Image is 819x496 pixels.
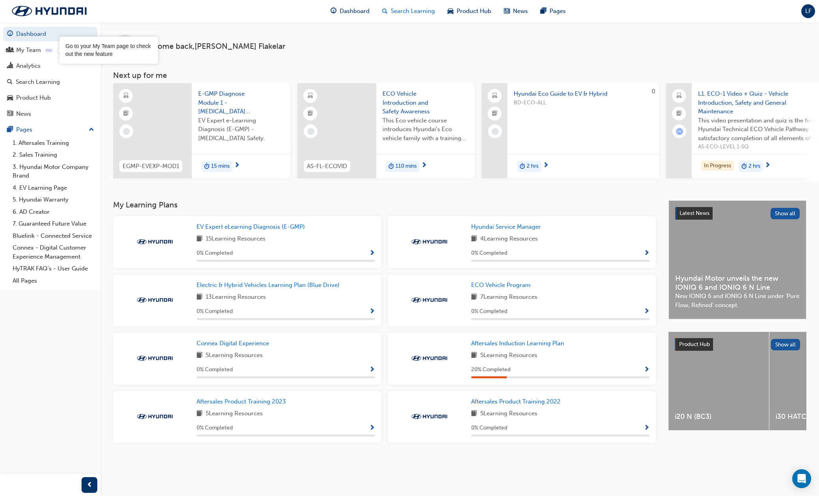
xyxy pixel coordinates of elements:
[197,365,233,374] span: 0 % Completed
[197,398,286,405] span: Aftersales Product Training 2023
[16,78,60,87] div: Search Learning
[9,263,97,275] a: HyTRAK FAQ's - User Guide
[9,137,97,149] a: 1. Aftersales Training
[421,162,427,169] span: next-icon
[471,424,507,433] span: 0 % Completed
[340,7,370,16] span: Dashboard
[197,249,233,258] span: 0 % Completed
[550,7,566,16] span: Pages
[7,31,13,38] span: guage-icon
[383,116,468,143] span: This Eco vehicle course introduces Hyundai's Eco vehicle family with a training video presentatio...
[471,340,564,347] span: Aftersales Induction Learning Plan
[3,25,97,122] button: DashboardMy TeamAnalyticsSearch LearningProduct HubNews
[471,234,477,244] span: book-icon
[324,3,376,19] a: guage-iconDashboard
[197,281,340,289] span: Electric & Hybrid Vehicles Learning Plan (Blue Drive)
[382,6,388,16] span: search-icon
[369,250,375,257] span: Show Progress
[471,292,477,302] span: book-icon
[644,308,650,315] span: Show Progress
[16,46,41,55] div: My Team
[7,79,13,86] span: search-icon
[448,6,453,16] span: car-icon
[408,413,451,420] img: Trak
[9,182,97,194] a: 4. EV Learning Page
[4,3,95,19] a: Trak
[471,351,477,361] span: book-icon
[675,274,800,292] span: Hyundai Motor unveils the new IONIQ 6 and IONIQ 6 N Line
[197,340,269,347] span: Connex Digital Experience
[408,238,451,246] img: Trak
[3,59,97,73] a: Analytics
[206,234,266,244] span: 15 Learning Resources
[7,63,13,70] span: chart-icon
[701,161,734,171] div: In Progress
[675,338,800,351] a: Product HubShow all
[3,43,97,57] a: My Team
[644,423,650,433] button: Show Progress
[457,7,491,16] span: Product Hub
[471,223,541,230] span: Hyundai Service Manager
[100,71,819,80] h3: Next up for me
[16,93,51,102] div: Product Hub
[748,162,760,171] span: 2 hrs
[206,292,266,302] span: 13 Learning Resources
[471,281,534,290] a: ECO Vehicle Program
[123,162,179,171] span: EGMP-EVEXP-MOD1
[133,296,176,304] img: Trak
[197,424,233,433] span: 0 % Completed
[396,162,417,171] span: 110 mins
[480,409,537,419] span: 5 Learning Resources
[771,208,800,219] button: Show all
[3,91,97,105] a: Product Hub
[471,339,567,348] a: Aftersales Induction Learning Plan
[9,149,97,161] a: 2. Sales Training
[197,351,202,361] span: book-icon
[3,122,97,137] button: Pages
[113,200,656,209] h3: My Learning Plans
[675,292,800,309] span: New IONIQ 6 and IONIQ 6 N Line under ‘Pure Flow, Refined’ concept.
[514,89,653,98] span: Hyundai Eco Guide to EV & Hybrid
[805,7,812,16] span: LF
[388,161,394,172] span: duration-icon
[7,111,13,118] span: news-icon
[7,94,13,102] span: car-icon
[527,162,539,171] span: 2 hrs
[652,88,655,95] span: 0
[9,206,97,218] a: 6. AD Creator
[369,248,375,258] button: Show Progress
[197,234,202,244] span: book-icon
[741,161,747,172] span: duration-icon
[204,161,210,172] span: duration-icon
[197,397,289,406] a: Aftersales Product Training 2023
[471,222,544,231] a: Hyundai Service Manager
[644,365,650,375] button: Show Progress
[644,250,650,257] span: Show Progress
[9,242,97,263] a: Connex - Digital Customer Experience Management
[198,89,284,116] span: E-GMP Diagnose Module 1 - [MEDICAL_DATA] Safety
[644,307,650,316] button: Show Progress
[765,162,771,169] span: next-icon
[89,125,94,135] span: up-icon
[480,292,537,302] span: 7 Learning Resources
[492,128,499,135] span: learningRecordVerb_NONE-icon
[471,409,477,419] span: book-icon
[408,296,451,304] img: Trak
[9,194,97,206] a: 5. Hyundai Warranty
[3,75,97,89] a: Search Learning
[498,3,534,19] a: news-iconNews
[471,249,507,258] span: 0 % Completed
[9,218,97,230] a: 7. Guaranteed Future Value
[308,109,313,119] span: booktick-icon
[644,425,650,432] span: Show Progress
[16,109,31,118] div: News
[383,89,468,116] span: ECO Vehicle Introduction and Safety Awareness
[504,6,510,16] span: news-icon
[513,7,528,16] span: News
[16,61,41,70] div: Analytics
[644,366,650,374] span: Show Progress
[540,6,546,16] span: pages-icon
[492,109,498,119] span: booktick-icon
[65,43,152,58] div: Go to your My Team page to check out the new feature
[369,365,375,375] button: Show Progress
